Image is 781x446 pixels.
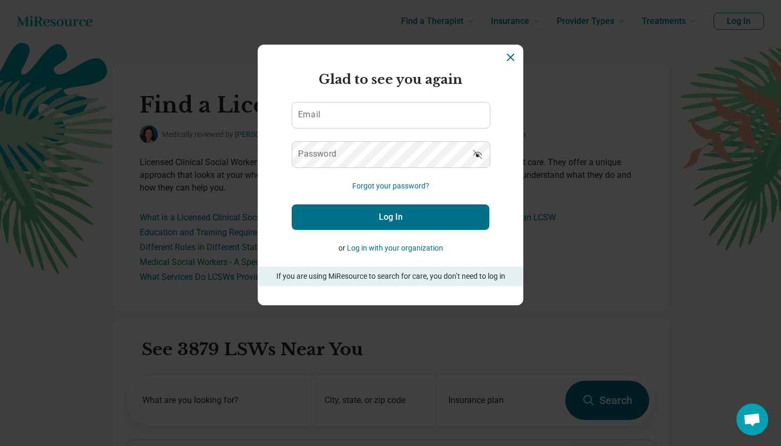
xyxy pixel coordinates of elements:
[466,141,489,167] button: Show password
[273,271,508,282] p: If you are using MiResource to search for care, you don’t need to log in
[352,181,429,192] button: Forgot your password?
[298,150,336,158] label: Password
[298,110,320,119] label: Email
[258,45,523,305] section: Login Dialog
[347,243,443,254] button: Log in with your organization
[504,51,517,64] button: Dismiss
[292,243,489,254] p: or
[292,204,489,230] button: Log In
[292,70,489,89] h2: Glad to see you again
